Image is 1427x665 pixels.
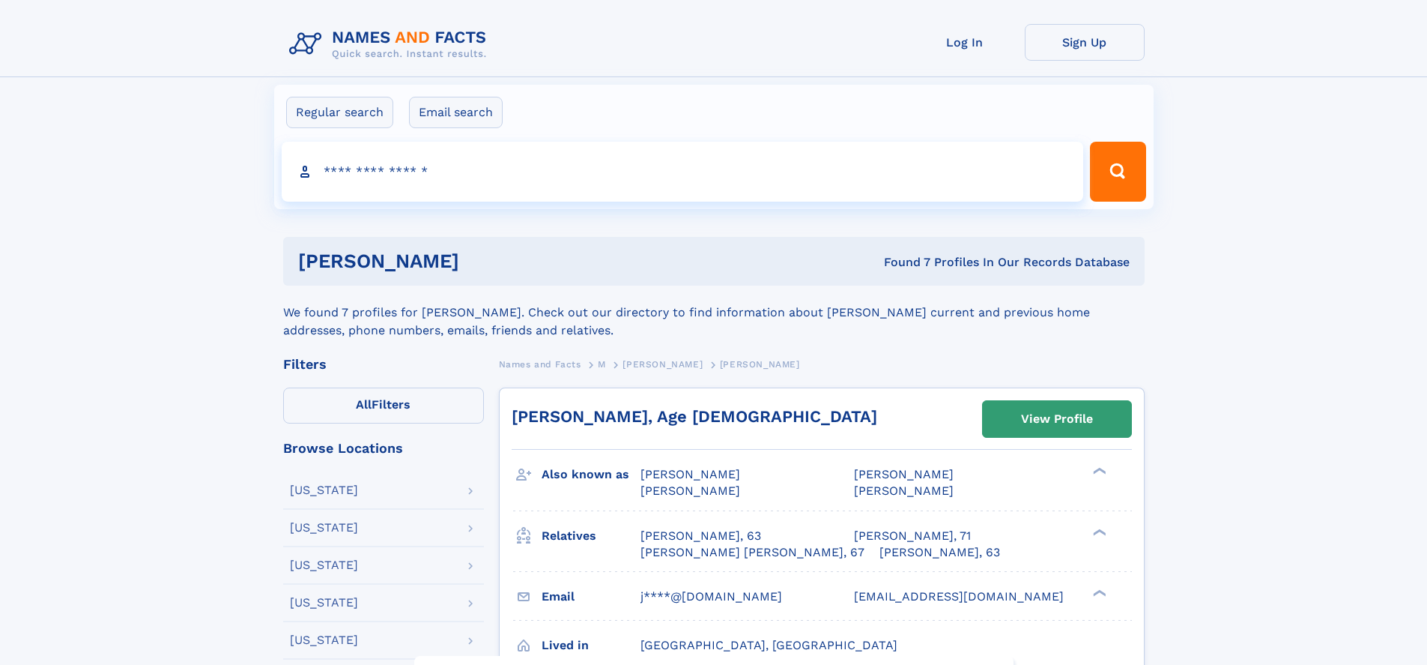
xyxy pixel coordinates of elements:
[622,355,703,373] a: [PERSON_NAME]
[290,597,358,609] div: [US_STATE]
[1090,142,1145,202] button: Search Button
[512,407,877,426] a: [PERSON_NAME], Age [DEMOGRAPHIC_DATA]
[598,355,606,373] a: M
[1089,527,1107,537] div: ❯
[283,24,499,64] img: Logo Names and Facts
[542,462,640,487] h3: Also known as
[640,638,897,652] span: [GEOGRAPHIC_DATA], [GEOGRAPHIC_DATA]
[640,544,864,561] a: [PERSON_NAME] [PERSON_NAME], 67
[542,523,640,549] h3: Relatives
[1025,24,1145,61] a: Sign Up
[1089,466,1107,476] div: ❯
[1021,402,1093,436] div: View Profile
[598,359,606,370] span: M
[720,359,800,370] span: [PERSON_NAME]
[640,528,761,544] a: [PERSON_NAME], 63
[854,484,954,498] span: [PERSON_NAME]
[283,442,484,455] div: Browse Locations
[542,633,640,658] h3: Lived in
[356,397,372,412] span: All
[283,388,484,424] label: Filters
[286,97,393,128] label: Regular search
[1089,588,1107,598] div: ❯
[854,528,971,544] a: [PERSON_NAME], 71
[290,559,358,571] div: [US_STATE]
[499,355,581,373] a: Names and Facts
[409,97,503,128] label: Email search
[983,401,1131,437] a: View Profile
[283,358,484,371] div: Filters
[283,286,1145,340] div: We found 7 profiles for [PERSON_NAME]. Check out our directory to find information about [PERSON_...
[640,484,740,498] span: [PERSON_NAME]
[290,522,358,534] div: [US_STATE]
[854,467,954,481] span: [PERSON_NAME]
[622,359,703,370] span: [PERSON_NAME]
[290,484,358,496] div: [US_STATE]
[854,589,1064,604] span: [EMAIL_ADDRESS][DOMAIN_NAME]
[290,634,358,646] div: [US_STATE]
[298,252,672,271] h1: [PERSON_NAME]
[879,544,1000,561] a: [PERSON_NAME], 63
[671,254,1130,271] div: Found 7 Profiles In Our Records Database
[542,584,640,610] h3: Email
[640,467,740,481] span: [PERSON_NAME]
[905,24,1025,61] a: Log In
[282,142,1084,202] input: search input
